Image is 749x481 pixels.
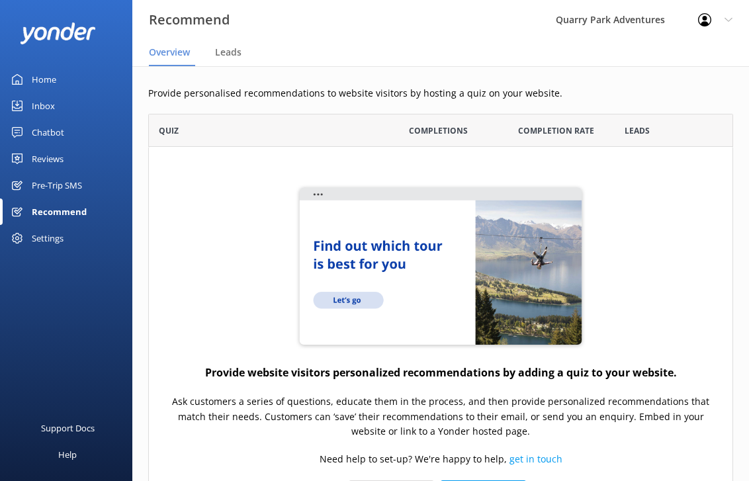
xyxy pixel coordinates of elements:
[625,124,650,137] span: Leads
[149,46,190,59] span: Overview
[58,441,77,468] div: Help
[148,86,733,101] p: Provide personalised recommendations to website visitors by hosting a quiz on your website.
[32,146,64,172] div: Reviews
[162,395,719,439] p: Ask customers a series of questions, educate them in the process, and then provide personalized r...
[32,119,64,146] div: Chatbot
[32,225,64,251] div: Settings
[518,124,594,137] span: Completion Rate
[20,22,96,44] img: yonder-white-logo.png
[320,453,562,467] p: Need help to set-up? We're happy to help,
[32,66,56,93] div: Home
[509,453,562,466] a: get in touch
[205,365,677,382] h4: Provide website visitors personalized recommendations by adding a quiz to your website.
[409,124,468,137] span: Completions
[159,124,179,137] span: Quiz
[149,9,230,30] h3: Recommend
[32,172,82,198] div: Pre-Trip SMS
[295,185,586,350] img: quiz-website...
[32,198,87,225] div: Recommend
[32,93,55,119] div: Inbox
[41,415,95,441] div: Support Docs
[215,46,242,59] span: Leads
